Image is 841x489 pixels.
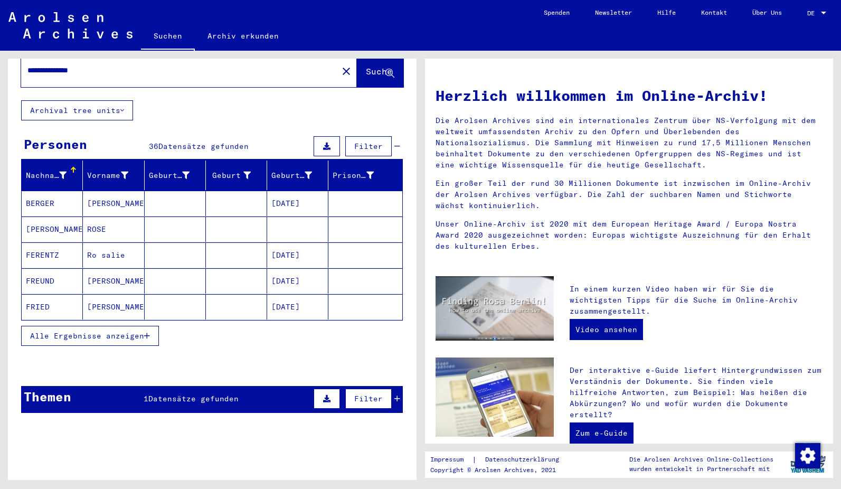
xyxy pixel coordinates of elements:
[21,100,133,120] button: Archival tree units
[22,217,83,242] mat-cell: [PERSON_NAME]
[333,167,389,184] div: Prisoner #
[22,268,83,294] mat-cell: FREUND
[570,365,823,420] p: Der interaktive e-Guide liefert Hintergrundwissen zum Verständnis der Dokumente. Sie finden viele...
[149,167,205,184] div: Geburtsname
[158,142,249,151] span: Datensätze gefunden
[22,294,83,319] mat-cell: FRIED
[26,167,82,184] div: Nachname
[795,443,820,468] div: Zustimmung ändern
[570,284,823,317] p: In einem kurzen Video haben wir für Sie die wichtigsten Tipps für die Suche im Online-Archiv zusa...
[141,23,195,51] a: Suchen
[83,191,144,216] mat-cell: [PERSON_NAME]
[807,10,819,17] span: DE
[629,464,773,474] p: wurden entwickelt in Partnerschaft mit
[83,242,144,268] mat-cell: Ro salie
[345,136,392,156] button: Filter
[30,331,144,341] span: Alle Ergebnisse anzeigen
[145,161,206,190] mat-header-cell: Geburtsname
[267,161,328,190] mat-header-cell: Geburtsdatum
[210,167,267,184] div: Geburt‏
[267,268,328,294] mat-cell: [DATE]
[795,443,820,468] img: Zustimmung ändern
[210,170,251,181] div: Geburt‏
[271,170,312,181] div: Geburtsdatum
[354,142,383,151] span: Filter
[87,170,128,181] div: Vorname
[477,454,572,465] a: Datenschutzerklärung
[436,276,554,341] img: video.jpg
[195,23,291,49] a: Archiv erkunden
[333,170,373,181] div: Prisoner #
[354,394,383,403] span: Filter
[430,465,572,475] p: Copyright © Arolsen Archives, 2021
[436,358,554,437] img: eguide.jpg
[570,422,634,444] a: Zum e-Guide
[788,451,828,477] img: yv_logo.png
[436,84,823,107] h1: Herzlich willkommen im Online-Archiv!
[430,454,472,465] a: Impressum
[430,454,572,465] div: |
[24,135,87,154] div: Personen
[336,60,357,81] button: Clear
[436,115,823,171] p: Die Arolsen Archives sind ein internationales Zentrum über NS-Verfolgung mit dem weltweit umfasse...
[22,242,83,268] mat-cell: FERENTZ
[148,394,239,403] span: Datensätze gefunden
[87,167,144,184] div: Vorname
[83,217,144,242] mat-cell: ROSE
[267,242,328,268] mat-cell: [DATE]
[271,167,328,184] div: Geburtsdatum
[345,389,392,409] button: Filter
[83,294,144,319] mat-cell: [PERSON_NAME]
[340,65,353,78] mat-icon: close
[24,387,71,406] div: Themen
[8,12,133,39] img: Arolsen_neg.svg
[22,191,83,216] mat-cell: BERGER
[83,268,144,294] mat-cell: [PERSON_NAME]
[149,170,190,181] div: Geburtsname
[21,326,159,346] button: Alle Ergebnisse anzeigen
[629,455,773,464] p: Die Arolsen Archives Online-Collections
[570,319,643,340] a: Video ansehen
[144,394,148,403] span: 1
[26,170,67,181] div: Nachname
[436,178,823,211] p: Ein großer Teil der rund 30 Millionen Dokumente ist inzwischen im Online-Archiv der Arolsen Archi...
[149,142,158,151] span: 36
[357,54,403,87] button: Suche
[206,161,267,190] mat-header-cell: Geburt‏
[436,219,823,252] p: Unser Online-Archiv ist 2020 mit dem European Heritage Award / Europa Nostra Award 2020 ausgezeic...
[267,294,328,319] mat-cell: [DATE]
[366,66,392,77] span: Suche
[83,161,144,190] mat-header-cell: Vorname
[267,191,328,216] mat-cell: [DATE]
[328,161,402,190] mat-header-cell: Prisoner #
[22,161,83,190] mat-header-cell: Nachname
